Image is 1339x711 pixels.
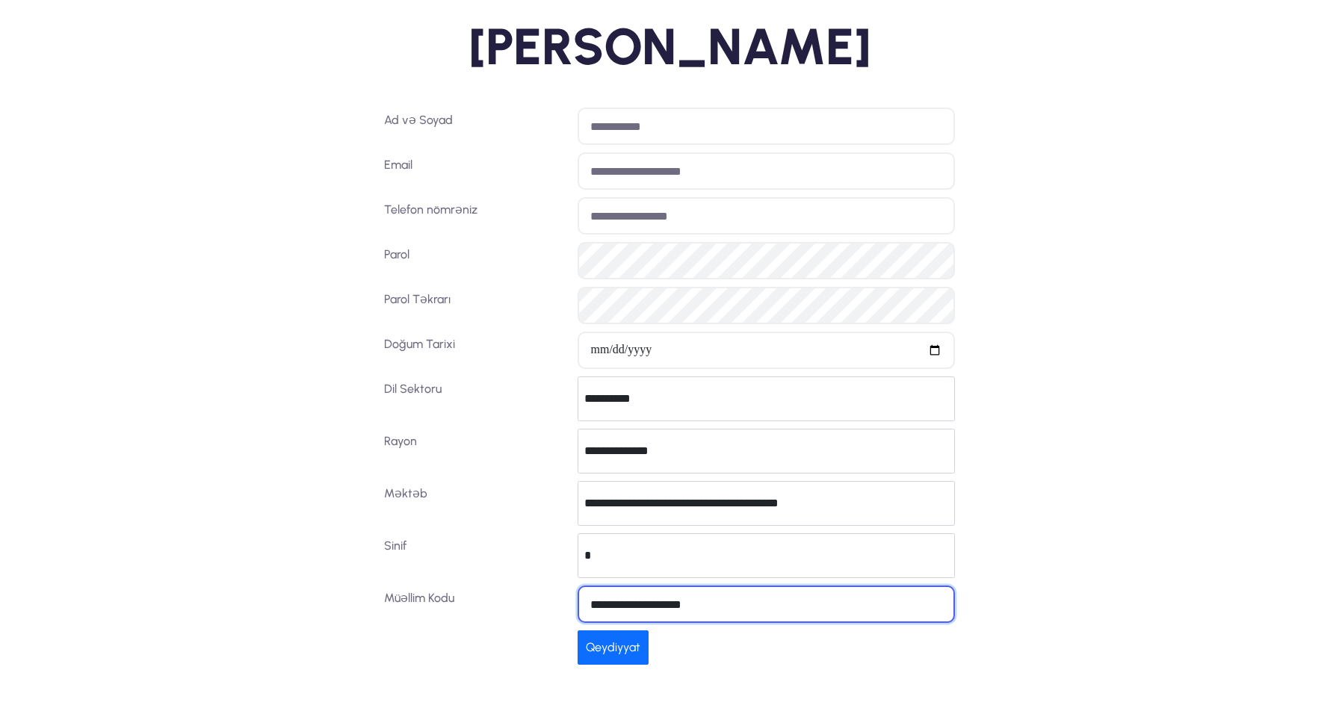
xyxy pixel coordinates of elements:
[238,15,1101,78] h2: [PERSON_NAME]
[378,586,572,623] label: Müəllim Kodu
[378,332,572,369] label: Doğum Tarixi
[578,630,649,665] button: Qeydiyyat
[378,287,572,324] label: Parol Təkrarı
[378,429,572,474] label: Rayon
[378,152,572,190] label: Email
[378,481,572,526] label: Məktəb
[378,533,572,578] label: Sinif
[378,197,572,235] label: Telefon nömrəniz
[378,242,572,279] label: Parol
[378,108,572,145] label: Ad və Soyad
[378,376,572,421] label: Dil Sektoru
